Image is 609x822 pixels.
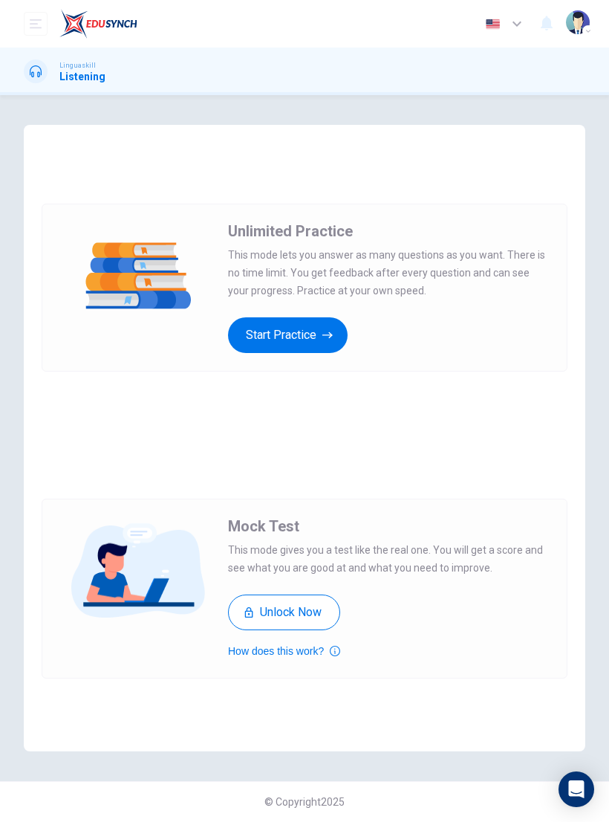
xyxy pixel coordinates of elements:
[228,517,299,535] span: Mock Test
[483,19,502,30] img: en
[228,222,353,240] span: Unlimited Practice
[228,595,340,630] button: Unlock Now
[228,642,340,660] button: How does this work?
[228,246,549,300] span: This mode lets you answer as many questions as you want. There is no time limit. You get feedback...
[228,541,549,577] span: This mode gives you a test like the real one. You will get a score and see what you are good at a...
[59,71,105,82] h1: Listening
[558,771,594,807] div: Open Intercom Messenger
[24,12,48,36] button: open mobile menu
[264,796,345,808] span: © Copyright 2025
[228,317,348,353] button: Start Practice
[566,10,590,34] img: Profile picture
[59,60,96,71] span: Linguaskill
[59,9,137,39] img: EduSynch logo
